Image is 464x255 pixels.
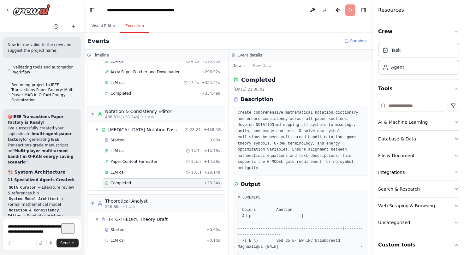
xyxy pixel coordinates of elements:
h4: Resources [378,6,404,14]
div: Database & Data [378,136,416,142]
span: 4.2s [191,59,199,64]
button: Search & Research [378,181,459,197]
code: SOTA Curator [8,185,37,191]
button: Details [229,61,249,70]
button: Database & Data [378,131,459,147]
span: ▼ [95,127,99,132]
button: Switch to previous chat [51,23,66,30]
li: → Literature review & references.bib [8,185,76,196]
span: + 0.10s [206,238,220,243]
h3: Output [241,181,260,188]
strong: "Multi-player multi-armed bandit in O-RAN energy saving scenario" [8,149,73,164]
div: File & Document [378,152,415,159]
div: AI & Machine Learning [378,119,428,125]
p: Now let me validate the crew and suggest the project name: [8,42,76,53]
li: → Formal mathematical model [8,196,76,207]
h3: Description [241,96,273,103]
button: Upload files [36,239,45,247]
span: LLM call [110,59,126,64]
span: • 1 task [123,204,135,209]
h3: Timeline [93,53,109,58]
div: [DATE] 21:36:02 [234,87,368,92]
button: Tools [378,80,459,98]
span: Completed [110,91,131,96]
button: Raw Data [249,61,275,70]
div: Crew [378,40,459,80]
span: Completed [110,181,131,186]
span: Arxiv Paper Fetcher and Downloader [110,69,180,74]
button: Send [57,239,79,247]
span: + 0.00s [206,138,220,143]
span: + 28.24s [204,181,220,186]
button: Crew [378,23,459,40]
li: → Symbol consistency [8,207,76,219]
strong: multi-agent paper factory [8,132,72,142]
span: + 14.88s [204,159,220,164]
strong: 🏗️ System Architecture [8,169,65,175]
button: Visual Editor [86,20,120,33]
nav: breadcrumb [107,7,178,13]
span: ▼ [91,111,94,116]
h2: Completed [241,75,276,84]
span: • 1 task [142,115,154,120]
button: Improve this prompt [5,239,14,247]
div: Agent [391,64,404,70]
span: + 334.49s [202,91,220,96]
span: + 0.00s [206,227,220,232]
span: LLM call [110,170,126,175]
span: Validating tools and automation workflow [13,65,76,75]
span: + 334.41s [202,80,220,85]
span: + 28.14s [204,170,220,175]
pre: Create comprehensive mathematical notation dictionary and ensure consistency across all paper sec... [238,110,364,171]
span: Paper Content Formatter [110,159,158,164]
textarea: To enrich screen reader interactions, please activate Accessibility in Grammarly extension settings [3,219,81,250]
span: 17.1s [189,80,199,85]
button: Integrations [378,164,459,181]
h2: Events [88,37,109,45]
span: 488.32s (+28.24s) [105,115,139,120]
span: LLM call [110,148,126,153]
span: 14.7s [191,148,201,153]
strong: IEEE Transactions Paper Factory is Ready! [8,115,63,125]
span: + 488.32s [204,127,222,132]
span: Started [110,227,124,232]
button: AI & Machine Learning [378,114,459,130]
strong: 11 Specialized Agents Created: [8,178,74,182]
button: Hide right sidebar [359,6,368,15]
span: Renaming project to IEEE Transactions Paper Factory: Multi-Player MAB in O-RAN Energy Optimization [11,82,76,103]
h3: Event details [237,53,262,58]
button: File & Document [378,147,459,164]
span: 13ms [191,159,201,164]
span: ▼ [95,217,99,222]
div: Web Scraping & Browsing [378,203,435,209]
span: 516.66s [105,204,120,209]
button: Click to speak your automation idea [46,239,55,247]
p: I've successfully created your sophisticated for generating IEEE Transactions-grade manuscripts on . [8,125,76,165]
span: 28.24s [190,127,203,132]
div: Task [391,47,401,53]
span: LLM call [110,80,126,85]
span: Started [110,138,124,143]
div: Search & Research [378,186,420,192]
h2: 🎯 [8,114,76,125]
div: Theoretical Analyst [105,198,148,204]
span: Running... [350,39,369,44]
code: System Model Architect [8,196,60,202]
span: [MEDICAL_DATA] Notation Pass [108,127,177,133]
div: Uncategorized [378,219,410,226]
button: Custom tools [378,236,459,254]
div: Tools [378,98,459,236]
button: Hide left sidebar [88,6,97,15]
img: Logo [13,4,51,15]
span: 13.3s [191,170,201,175]
div: Notation & Consistency Editor [105,108,171,115]
code: Notation & Consistency Editor [8,208,59,219]
div: Integrations [378,169,405,175]
button: Start a new chat [68,23,79,30]
span: T4 G-THEORY: Theory Draft [108,216,168,222]
button: Uncategorized [378,214,459,231]
button: Web Scraping & Browsing [378,198,459,214]
span: + 296.85s [202,59,220,64]
span: + 14.76s [204,148,220,153]
span: Send [60,240,70,246]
